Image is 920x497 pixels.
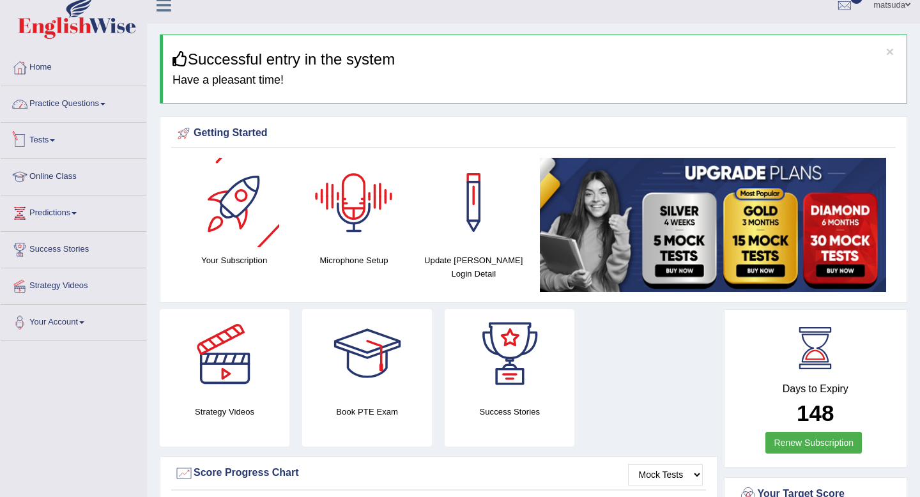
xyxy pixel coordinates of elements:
[1,305,146,337] a: Your Account
[174,124,893,143] div: Getting Started
[160,405,289,418] h4: Strategy Videos
[172,51,897,68] h3: Successful entry in the system
[1,195,146,227] a: Predictions
[1,123,146,155] a: Tests
[172,74,897,87] h4: Have a pleasant time!
[1,86,146,118] a: Practice Questions
[1,268,146,300] a: Strategy Videos
[181,254,287,267] h4: Your Subscription
[1,232,146,264] a: Success Stories
[445,405,574,418] h4: Success Stories
[1,159,146,191] a: Online Class
[886,45,894,58] button: ×
[302,405,432,418] h4: Book PTE Exam
[540,158,886,292] img: small5.jpg
[1,50,146,82] a: Home
[739,383,893,395] h4: Days to Expiry
[174,464,703,483] div: Score Progress Chart
[797,401,834,425] b: 148
[765,432,862,454] a: Renew Subscription
[420,254,527,280] h4: Update [PERSON_NAME] Login Detail
[300,254,407,267] h4: Microphone Setup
